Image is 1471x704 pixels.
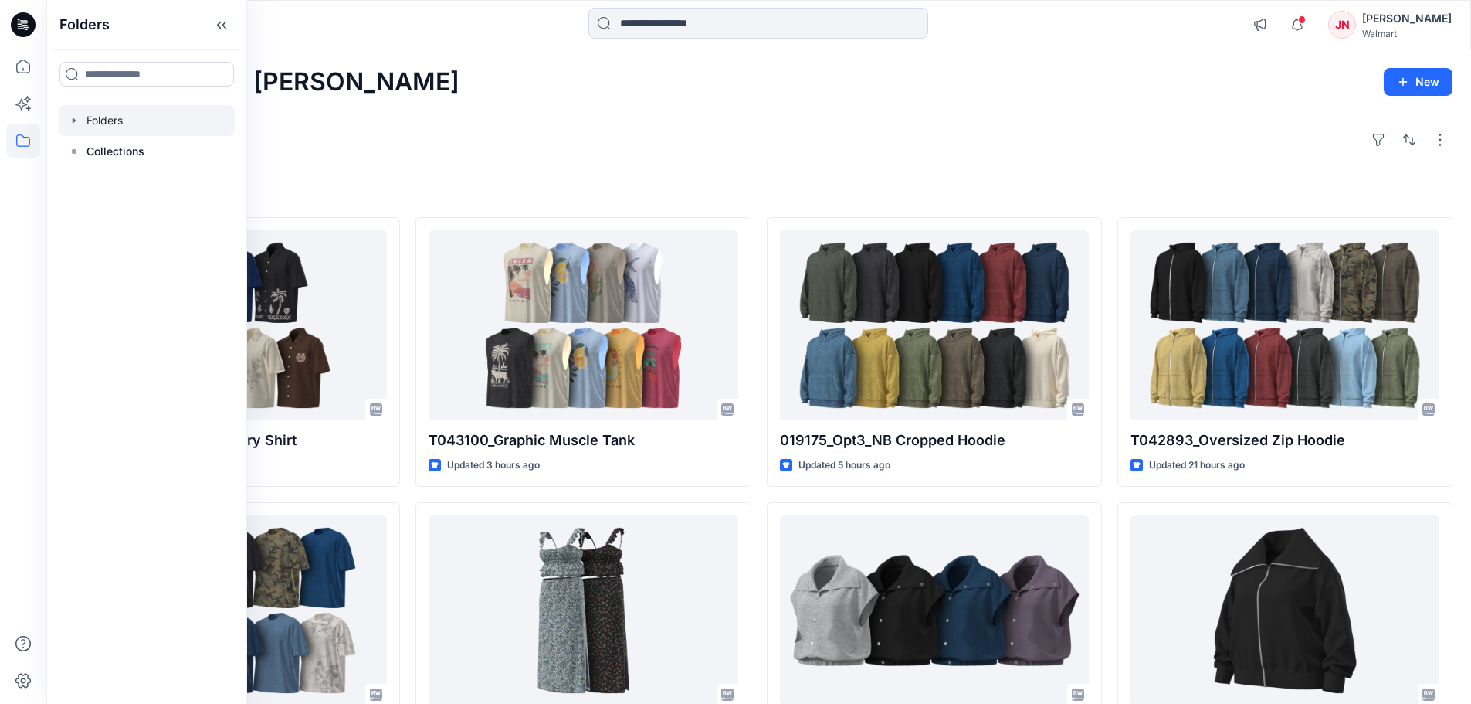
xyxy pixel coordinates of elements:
div: Walmart [1362,28,1452,39]
p: 019175_Opt3_NB Cropped Hoodie [780,430,1089,451]
h2: Welcome back, [PERSON_NAME] [65,68,459,97]
button: New [1384,68,1452,96]
p: T042893_Oversized Zip Hoodie [1130,430,1439,451]
p: T043100_Graphic Muscle Tank [429,430,737,451]
p: Updated 3 hours ago [447,457,540,474]
a: T043100_Graphic Muscle Tank [429,230,737,421]
h4: Styles [65,183,1452,202]
p: Updated 21 hours ago [1149,457,1245,474]
p: Updated 5 hours ago [798,457,890,474]
div: [PERSON_NAME] [1362,9,1452,28]
p: Collections [86,142,144,161]
a: 019175_Opt3_NB Cropped Hoodie [780,230,1089,421]
div: JN [1328,11,1356,39]
a: T042893_Oversized Zip Hoodie [1130,230,1439,421]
